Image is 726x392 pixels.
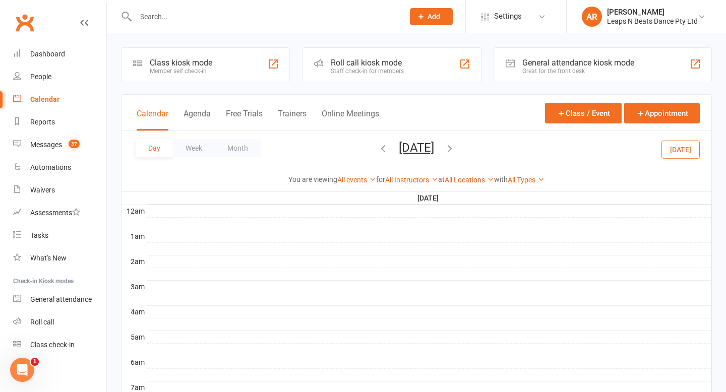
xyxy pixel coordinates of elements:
[122,255,147,268] th: 2am
[545,103,622,123] button: Class / Event
[376,175,385,183] strong: for
[30,163,71,171] div: Automations
[133,10,397,24] input: Search...
[13,288,106,311] a: General attendance kiosk mode
[494,175,508,183] strong: with
[337,176,376,184] a: All events
[173,139,215,157] button: Week
[582,7,602,27] div: AR
[12,10,37,35] a: Clubworx
[122,230,147,242] th: 1am
[445,176,494,184] a: All Locations
[13,66,106,88] a: People
[150,68,212,75] div: Member self check-in
[184,109,211,130] button: Agenda
[30,141,62,149] div: Messages
[31,358,39,366] span: 1
[13,247,106,270] a: What's New
[522,68,634,75] div: Great for the front desk
[30,118,55,126] div: Reports
[30,50,65,58] div: Dashboard
[438,175,445,183] strong: at
[278,109,307,130] button: Trainers
[10,358,34,382] iframe: Intercom live chat
[13,334,106,356] a: Class kiosk mode
[215,139,261,157] button: Month
[385,176,438,184] a: All Instructors
[13,134,106,156] a: Messages 37
[122,280,147,293] th: 3am
[30,254,67,262] div: What's New
[331,68,404,75] div: Staff check-in for members
[288,175,337,183] strong: You are viewing
[30,73,51,81] div: People
[494,5,522,28] span: Settings
[13,179,106,202] a: Waivers
[137,109,168,130] button: Calendar
[147,192,711,205] th: [DATE]
[226,109,263,130] button: Free Trials
[13,224,106,247] a: Tasks
[661,140,700,158] button: [DATE]
[69,140,80,148] span: 37
[13,88,106,111] a: Calendar
[122,205,147,217] th: 12am
[13,156,106,179] a: Automations
[122,356,147,368] th: 6am
[607,8,698,17] div: [PERSON_NAME]
[122,305,147,318] th: 4am
[13,311,106,334] a: Roll call
[13,43,106,66] a: Dashboard
[122,331,147,343] th: 5am
[13,111,106,134] a: Reports
[136,139,173,157] button: Day
[410,8,453,25] button: Add
[30,95,59,103] div: Calendar
[30,341,75,349] div: Class check-in
[331,58,404,68] div: Roll call kiosk mode
[624,103,700,123] button: Appointment
[607,17,698,26] div: Leaps N Beats Dance Pty Ltd
[30,209,80,217] div: Assessments
[322,109,379,130] button: Online Meetings
[428,13,440,21] span: Add
[150,58,212,68] div: Class kiosk mode
[399,141,434,155] button: [DATE]
[30,231,48,239] div: Tasks
[30,318,54,326] div: Roll call
[522,58,634,68] div: General attendance kiosk mode
[13,202,106,224] a: Assessments
[30,186,55,194] div: Waivers
[30,295,92,303] div: General attendance
[508,176,544,184] a: All Types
